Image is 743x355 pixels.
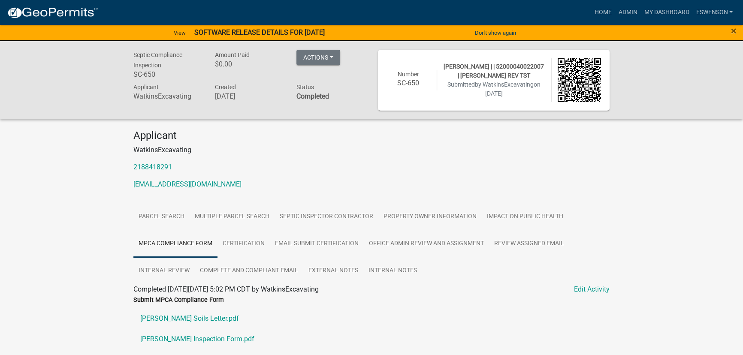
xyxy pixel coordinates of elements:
[133,145,610,155] p: WatkinsExcavating
[133,84,159,90] span: Applicant
[731,25,737,37] span: ×
[363,257,422,285] a: Internal Notes
[378,203,482,231] a: Property Owner Information
[133,70,202,78] h6: SC-650
[215,84,236,90] span: Created
[133,285,319,293] span: Completed [DATE][DATE] 5:02 PM CDT by WatkinsExcavating
[692,4,736,21] a: eswenson
[215,92,284,100] h6: [DATE]
[615,4,640,21] a: Admin
[195,257,303,285] a: Complete and Compliant Email
[194,28,325,36] strong: SOFTWARE RELEASE DETAILS FOR [DATE]
[217,230,270,258] a: Certification
[482,203,568,231] a: Impact on Public Health
[275,203,378,231] a: Septic Inspector Contractor
[303,257,363,285] a: External Notes
[489,230,569,258] a: Review Assigned Email
[190,203,275,231] a: Multiple Parcel Search
[447,81,541,97] span: Submitted on [DATE]
[471,26,519,40] button: Don't show again
[215,51,250,58] span: Amount Paid
[364,230,489,258] a: Office Admin Review and Assignment
[133,92,202,100] h6: WatkinsExcavating
[133,180,242,188] a: [EMAIL_ADDRESS][DOMAIN_NAME]
[270,230,364,258] a: Email Submit Certification
[640,4,692,21] a: My Dashboard
[133,297,224,303] label: Submit MPCA Compliance Form
[170,26,189,40] a: View
[133,129,610,142] h4: Applicant
[133,51,182,69] span: Septic Compliance Inspection
[296,84,314,90] span: Status
[574,284,610,295] a: Edit Activity
[215,60,284,68] h6: $0.00
[296,50,340,65] button: Actions
[133,257,195,285] a: Internal Review
[387,79,430,87] h6: SC-650
[558,58,601,102] img: QR code
[475,81,534,88] span: by WatkinsExcavating
[133,163,172,171] a: 2188418291
[133,203,190,231] a: Parcel search
[398,71,419,78] span: Number
[133,329,610,349] a: [PERSON_NAME] Inspection Form.pdf
[133,230,217,258] a: MPCA Compliance Form
[296,92,329,100] strong: Completed
[591,4,615,21] a: Home
[444,63,544,79] span: [PERSON_NAME] | | 52000040022007 | [PERSON_NAME] REV TST
[133,308,610,329] a: [PERSON_NAME] Soils Letter.pdf
[731,26,737,36] button: Close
